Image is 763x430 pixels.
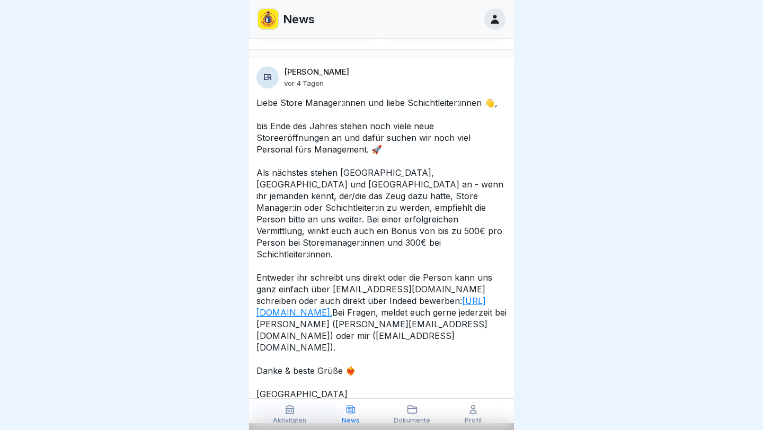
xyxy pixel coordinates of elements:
[284,67,349,77] p: [PERSON_NAME]
[256,295,486,318] a: [URL][DOMAIN_NAME].
[256,97,507,400] p: Liebe Store Manager:innen und liebe Schichtleiter:innen 👋, bis Ende des Jahres stehen noch viele ...
[394,417,430,424] p: Dokumente
[273,417,306,424] p: Aktivitäten
[283,12,315,26] p: News
[256,66,279,88] div: ER
[465,417,482,424] p: Profil
[342,417,360,424] p: News
[258,9,278,29] img: loco.jpg
[284,79,324,87] p: vor 4 Tagen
